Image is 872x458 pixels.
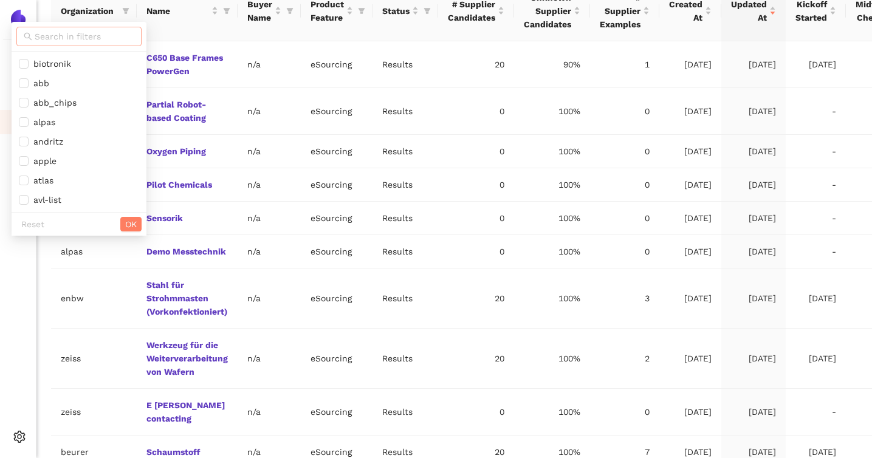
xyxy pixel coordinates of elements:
[721,88,786,135] td: [DATE]
[29,137,63,146] span: andritz
[659,41,721,88] td: [DATE]
[122,7,129,15] span: filter
[238,329,301,389] td: n/a
[301,168,372,202] td: eSourcing
[301,329,372,389] td: eSourcing
[659,235,721,268] td: [DATE]
[29,195,61,205] span: avl-list
[120,217,142,231] button: OK
[438,88,514,135] td: 0
[372,168,438,202] td: Results
[438,329,514,389] td: 20
[786,329,846,389] td: [DATE]
[372,88,438,135] td: Results
[61,4,117,18] span: Organization
[223,7,230,15] span: filter
[29,117,55,127] span: alpas
[786,135,846,168] td: -
[590,168,659,202] td: 0
[372,235,438,268] td: Results
[514,41,590,88] td: 90%
[29,176,53,185] span: atlas
[721,202,786,235] td: [DATE]
[238,389,301,436] td: n/a
[590,202,659,235] td: 0
[51,329,137,389] td: zeiss
[301,389,372,436] td: eSourcing
[238,202,301,235] td: n/a
[301,268,372,329] td: eSourcing
[238,268,301,329] td: n/a
[13,426,26,451] span: setting
[29,78,49,88] span: abb
[301,235,372,268] td: eSourcing
[514,329,590,389] td: 100%
[286,7,294,15] span: filter
[358,7,365,15] span: filter
[438,135,514,168] td: 0
[721,235,786,268] td: [DATE]
[721,329,786,389] td: [DATE]
[590,235,659,268] td: 0
[9,10,28,29] img: Logo
[382,4,410,18] span: Status
[721,389,786,436] td: [DATE]
[659,88,721,135] td: [DATE]
[721,41,786,88] td: [DATE]
[590,135,659,168] td: 0
[438,202,514,235] td: 0
[146,4,209,18] span: Name
[590,41,659,88] td: 1
[238,88,301,135] td: n/a
[514,88,590,135] td: 100%
[590,389,659,436] td: 0
[438,235,514,268] td: 0
[514,202,590,235] td: 100%
[301,202,372,235] td: eSourcing
[301,88,372,135] td: eSourcing
[120,2,132,20] span: filter
[786,88,846,135] td: -
[659,329,721,389] td: [DATE]
[786,389,846,436] td: -
[514,389,590,436] td: 100%
[438,268,514,329] td: 20
[238,135,301,168] td: n/a
[659,135,721,168] td: [DATE]
[51,268,137,329] td: enbw
[786,168,846,202] td: -
[301,135,372,168] td: eSourcing
[238,235,301,268] td: n/a
[372,135,438,168] td: Results
[372,202,438,235] td: Results
[786,268,846,329] td: [DATE]
[238,41,301,88] td: n/a
[24,32,32,41] span: search
[29,59,71,69] span: biotronik
[372,41,438,88] td: Results
[659,268,721,329] td: [DATE]
[221,2,233,20] span: filter
[786,41,846,88] td: [DATE]
[590,268,659,329] td: 3
[35,30,134,43] input: Search in filters
[786,202,846,235] td: -
[51,235,137,268] td: alpas
[721,168,786,202] td: [DATE]
[786,235,846,268] td: -
[590,88,659,135] td: 0
[590,329,659,389] td: 2
[29,156,57,166] span: apple
[421,2,433,20] span: filter
[372,389,438,436] td: Results
[438,41,514,88] td: 20
[514,135,590,168] td: 100%
[721,135,786,168] td: [DATE]
[238,168,301,202] td: n/a
[514,168,590,202] td: 100%
[514,235,590,268] td: 100%
[659,168,721,202] td: [DATE]
[659,389,721,436] td: [DATE]
[16,217,49,231] button: Reset
[659,202,721,235] td: [DATE]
